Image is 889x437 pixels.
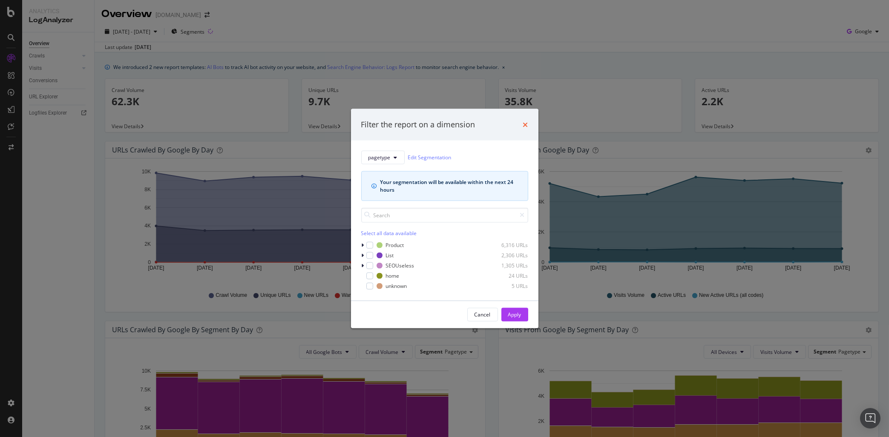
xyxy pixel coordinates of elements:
[523,119,528,130] div: times
[361,207,528,222] input: Search
[361,229,528,236] div: Select all data available
[486,282,528,290] div: 5 URLs
[475,311,491,318] div: Cancel
[501,308,528,321] button: Apply
[486,262,528,269] div: 1,305 URLs
[386,241,404,249] div: Product
[351,109,538,328] div: modal
[860,408,880,428] div: Open Intercom Messenger
[386,282,407,290] div: unknown
[361,119,475,130] div: Filter the report on a dimension
[486,252,528,259] div: 2,306 URLs
[408,153,452,162] a: Edit Segmentation
[368,154,391,161] span: pagetype
[361,171,528,201] div: info banner
[386,272,400,279] div: home
[361,150,405,164] button: pagetype
[467,308,498,321] button: Cancel
[486,272,528,279] div: 24 URLs
[386,252,394,259] div: List
[380,178,518,193] div: Your segmentation will be available within the next 24 hours
[386,262,414,269] div: SEOUseless
[508,311,521,318] div: Apply
[486,241,528,249] div: 6,316 URLs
